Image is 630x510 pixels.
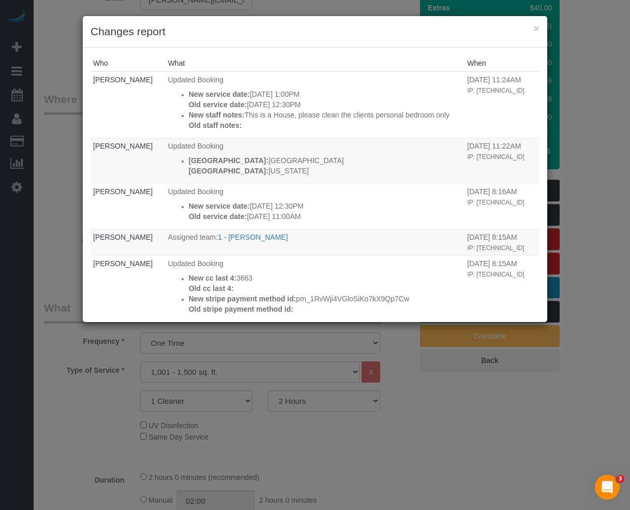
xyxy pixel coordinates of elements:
p: [DATE] 1:00PM [189,89,462,99]
td: When [464,183,539,229]
strong: New service date: [189,202,250,210]
td: Who [91,255,166,363]
button: × [533,23,539,34]
small: IP: [TECHNICAL_ID] [467,271,524,278]
th: When [464,55,539,71]
h3: Changes report [91,24,539,39]
span: Updated Booking [168,142,223,150]
a: [PERSON_NAME] [93,259,153,268]
small: IP: [TECHNICAL_ID] [467,87,524,94]
td: What [166,255,465,363]
small: IP: [TECHNICAL_ID] [467,244,524,252]
p: [DATE] 12:30PM [189,99,462,110]
strong: New staff notes: [189,111,245,119]
strong: Old cc last 4: [189,284,234,293]
td: What [166,229,465,255]
a: [PERSON_NAME] [93,233,153,241]
strong: New stripe payment method id: [189,295,296,303]
strong: New cc last 4: [189,274,237,282]
span: 3 [616,475,624,483]
strong: Old stripe payment method id: [189,305,293,313]
span: Updated Booking [168,187,223,196]
strong: [GEOGRAPHIC_DATA]: [189,156,268,165]
strong: New service date: [189,90,250,98]
td: Who [91,183,166,229]
td: What [166,138,465,183]
small: IP: [TECHNICAL_ID] [467,199,524,206]
p: pm_1RvWji4VGloSiKo7kX9Qp7Cw [189,294,462,304]
a: [PERSON_NAME] [93,187,153,196]
a: [PERSON_NAME] [93,142,153,150]
p: 3663 [189,273,462,283]
sui-modal: Changes report [83,16,547,322]
small: IP: [TECHNICAL_ID] [467,153,524,161]
p: This is a House, please clean the clients personal bedroom only [189,110,462,120]
td: When [464,71,539,138]
p: [DATE] 11:00AM [189,211,462,222]
strong: Old service date: [189,212,247,221]
p: [GEOGRAPHIC_DATA] [189,155,462,166]
td: Who [91,71,166,138]
th: Who [91,55,166,71]
p: [DATE] 12:30PM [189,201,462,211]
a: 1 - [PERSON_NAME] [218,233,288,241]
strong: [GEOGRAPHIC_DATA]: [189,167,268,175]
td: When [464,138,539,183]
span: Assigned team: [168,233,218,241]
td: What [166,183,465,229]
td: When [464,229,539,255]
span: Updated Booking [168,259,223,268]
strong: Old service date: [189,100,247,109]
iframe: Intercom live chat [595,475,620,500]
p: [US_STATE] [189,166,462,176]
a: [PERSON_NAME] [93,76,153,84]
span: Updated Booking [168,76,223,84]
th: What [166,55,465,71]
td: When [464,255,539,363]
td: Who [91,138,166,183]
strong: Old staff notes: [189,121,242,129]
td: What [166,71,465,138]
td: Who [91,229,166,255]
